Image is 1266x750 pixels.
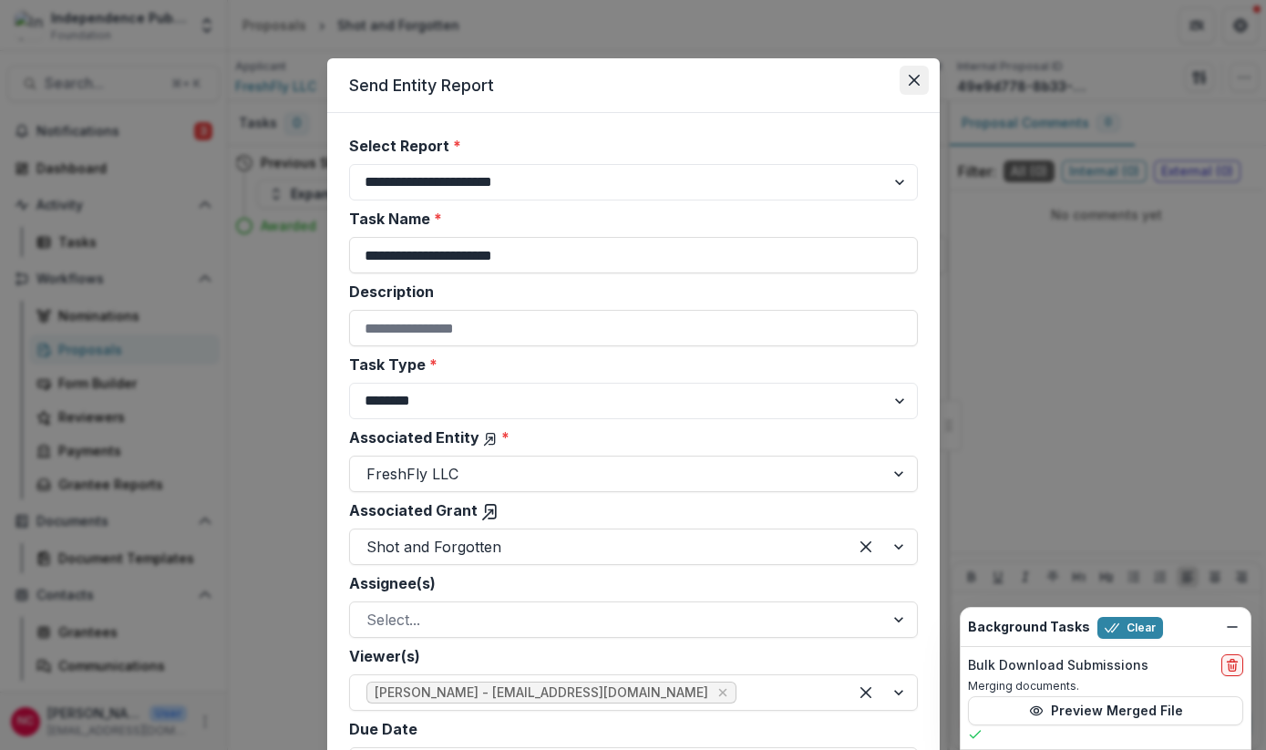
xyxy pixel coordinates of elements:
label: Task Type [349,354,907,375]
label: Associated Grant [349,499,907,521]
label: Due Date [349,718,417,740]
button: Close [900,66,929,95]
p: Merging documents. [968,678,1243,694]
button: Clear [1097,617,1163,639]
div: Clear selected options [851,532,880,561]
div: Clear selected options [851,678,880,707]
label: Viewer(s) [349,645,907,667]
label: Task Name [349,208,907,230]
label: Select Report [349,135,907,157]
div: Remove Nuala Cabral - nuala@independencemedia.org [714,683,732,702]
button: delete [1221,654,1243,676]
button: Preview Merged File [968,696,1243,725]
h2: Bulk Download Submissions [968,658,1148,673]
span: [PERSON_NAME] - [EMAIL_ADDRESS][DOMAIN_NAME] [375,685,708,701]
label: Description [349,281,907,303]
label: Assignee(s) [349,572,907,594]
button: Dismiss [1221,616,1243,638]
header: Send Entity Report [327,58,940,113]
h2: Background Tasks [968,620,1090,635]
label: Associated Entity [349,426,907,448]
